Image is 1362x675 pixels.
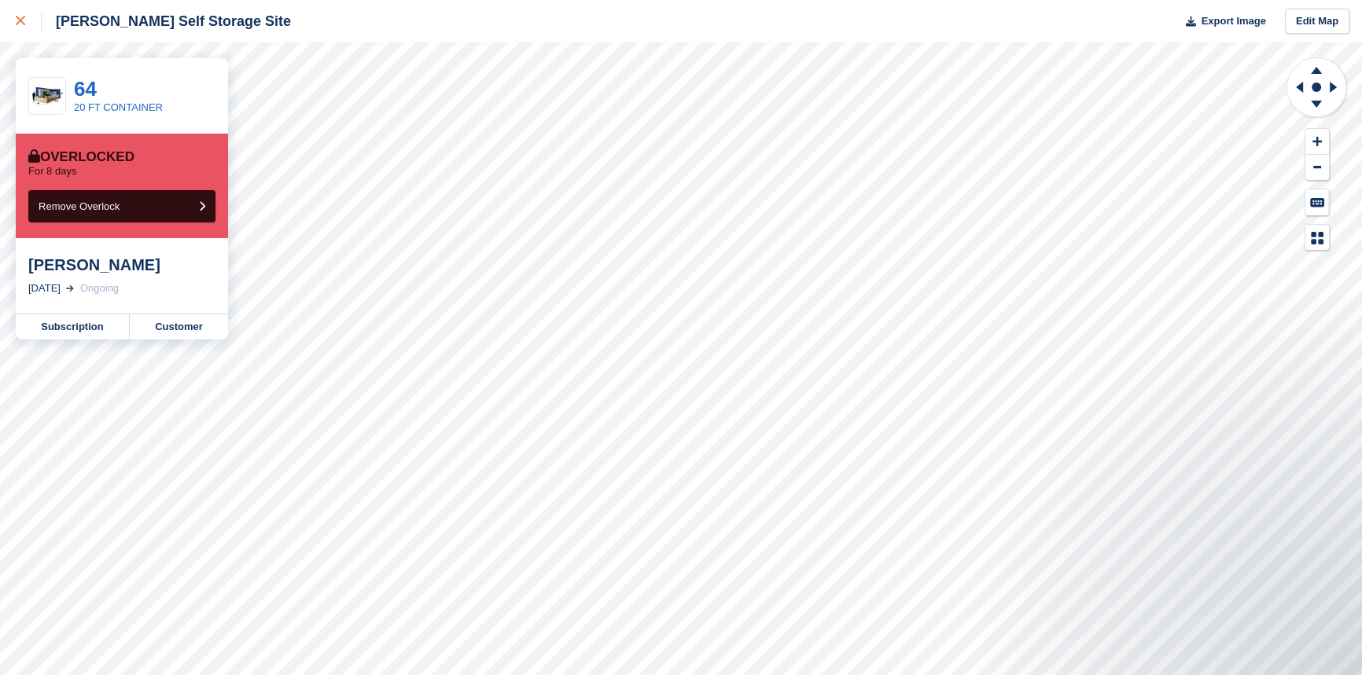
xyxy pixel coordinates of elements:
[1285,9,1349,35] a: Edit Map
[28,165,76,178] p: For 8 days
[28,149,134,165] div: Overlocked
[28,255,215,274] div: [PERSON_NAME]
[28,190,215,222] button: Remove Overlock
[1305,129,1329,155] button: Zoom In
[29,83,65,110] img: 20-ft-container.jpg
[42,12,291,31] div: [PERSON_NAME] Self Storage Site
[130,314,228,339] a: Customer
[1305,225,1329,251] button: Map Legend
[16,314,130,339] a: Subscription
[1176,9,1266,35] button: Export Image
[1201,13,1265,29] span: Export Image
[1305,189,1329,215] button: Keyboard Shortcuts
[1305,155,1329,181] button: Zoom Out
[80,281,119,296] div: Ongoing
[39,200,120,212] span: Remove Overlock
[28,281,61,296] div: [DATE]
[74,101,163,113] a: 20 FT CONTAINER
[74,77,97,101] a: 64
[66,285,74,292] img: arrow-right-light-icn-cde0832a797a2874e46488d9cf13f60e5c3a73dbe684e267c42b8395dfbc2abf.svg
